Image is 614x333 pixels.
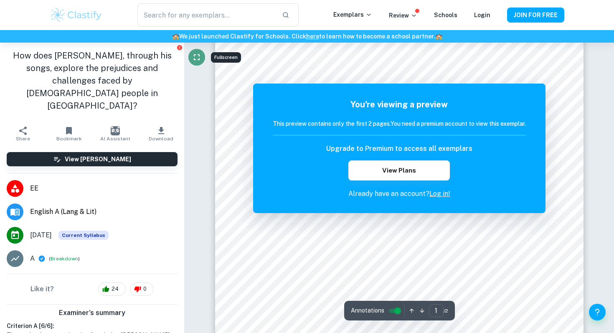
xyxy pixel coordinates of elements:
span: English A (Lang & Lit) [30,207,178,217]
a: Schools [434,12,457,18]
h6: View [PERSON_NAME] [65,155,131,164]
h6: Examiner's summary [3,308,181,318]
div: 24 [98,282,126,296]
h6: Criterion A [ 6 / 6 ]: [7,321,178,330]
span: Annotations [351,306,384,315]
div: This exemplar is based on the current syllabus. Feel free to refer to it for inspiration/ideas wh... [58,231,109,240]
span: [DATE] [30,230,52,240]
span: 0 [139,285,151,293]
span: Share [16,136,30,142]
button: View Plans [348,160,449,180]
a: Log in! [429,190,450,198]
div: 0 [130,282,154,296]
a: Login [474,12,490,18]
input: Search for any exemplars... [137,3,275,27]
h6: Upgrade to Premium to access all exemplars [326,144,472,154]
span: Bookmark [56,136,82,142]
button: Help and Feedback [589,304,606,320]
button: Report issue [176,44,183,51]
h5: You're viewing a preview [273,98,526,111]
p: Exemplars [333,10,372,19]
h6: Like it? [30,284,54,294]
button: JOIN FOR FREE [507,8,564,23]
button: Download [138,122,184,145]
span: Download [149,136,173,142]
div: Fullscreen [211,52,241,63]
span: / 2 [444,307,448,315]
button: Breakdown [51,255,78,262]
a: here [306,33,319,40]
button: Bookmark [46,122,92,145]
span: EE [30,183,178,193]
img: Clastify logo [50,7,103,23]
span: ( ) [49,255,80,263]
p: Already have an account? [273,189,526,199]
span: 24 [107,285,123,293]
span: 🏫 [435,33,442,40]
h6: This preview contains only the first 2 pages. You need a premium account to view this exemplar. [273,119,526,128]
span: AI Assistant [100,136,130,142]
img: AI Assistant [111,126,120,135]
p: A [30,254,35,264]
span: Current Syllabus [58,231,109,240]
button: Fullscreen [188,49,205,66]
p: Review [389,11,417,20]
button: AI Assistant [92,122,138,145]
h6: We just launched Clastify for Schools. Click to learn how to become a school partner. [2,32,612,41]
button: View [PERSON_NAME] [7,152,178,166]
h1: How does [PERSON_NAME], through his songs, explore the prejudices and challenges faced by [DEMOGR... [7,49,178,112]
span: 🏫 [172,33,179,40]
